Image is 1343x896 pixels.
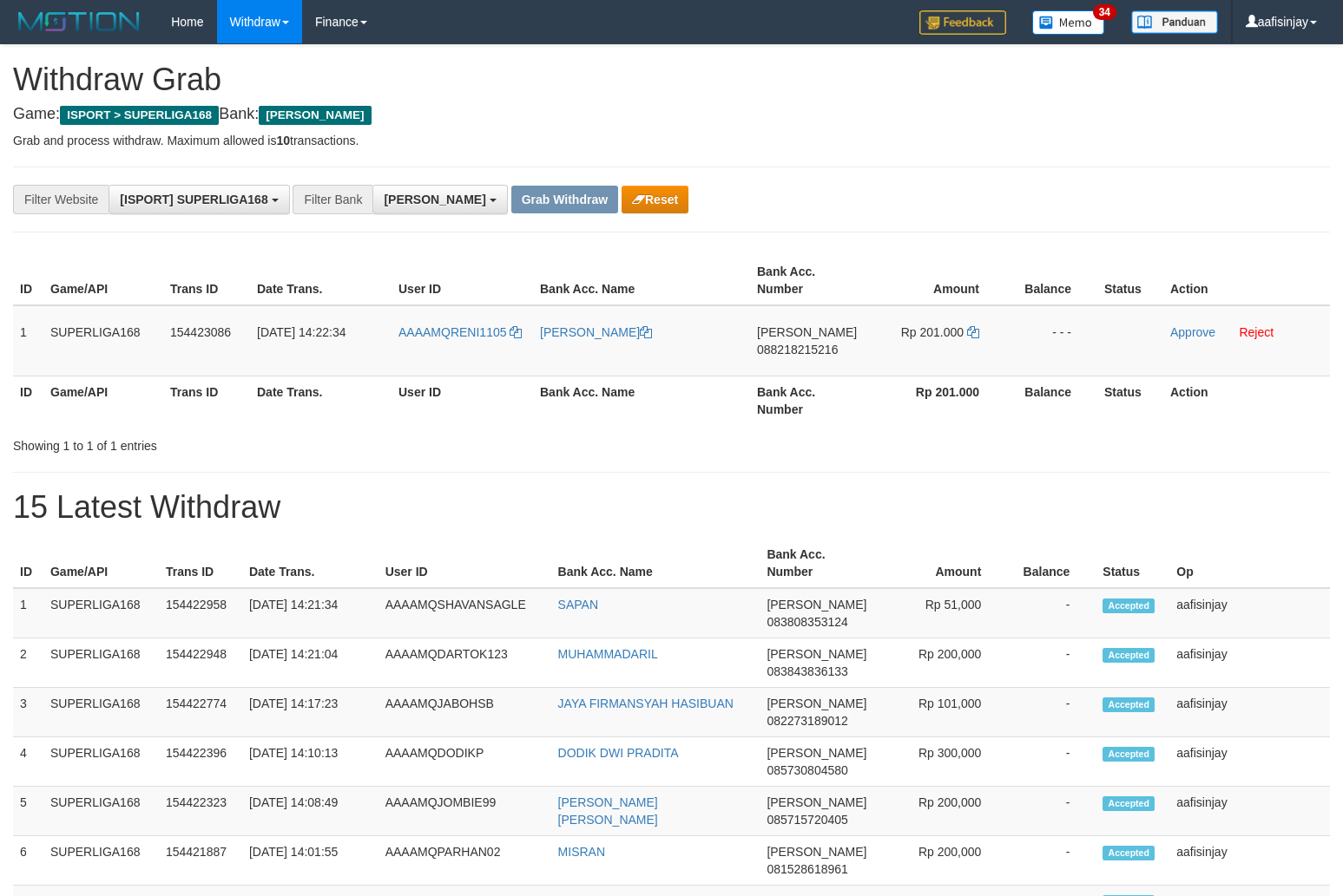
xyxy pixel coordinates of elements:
[1169,737,1330,787] td: aafisinjay
[276,134,290,147] strong: 10
[1007,737,1096,787] td: -
[159,787,242,836] td: 154422323
[558,845,605,859] a: MISRAN
[43,588,159,638] td: SUPERLIGA168
[60,106,219,125] span: ISPORT > SUPERLIGA168
[163,256,250,305] th: Trans ID
[1169,539,1330,588] th: Op
[874,638,1008,688] td: Rp 200,000
[767,862,847,876] span: Copy 081528618961 to clipboard
[622,186,688,213] button: Reset
[379,638,551,688] td: AAAAMQDARTOK123
[874,737,1008,787] td: Rp 300,000
[13,787,43,836] td: 5
[750,376,866,425] th: Bank Acc. Number
[558,598,598,612] a: SAPAN
[259,106,371,125] span: [PERSON_NAME]
[379,737,551,787] td: AAAAMQDODIKP
[919,10,1006,35] img: Feedback.jpg
[1163,376,1330,425] th: Action
[379,539,551,588] th: User ID
[163,376,250,425] th: Trans ID
[257,325,346,339] span: [DATE] 14:22:34
[874,787,1008,836] td: Rp 200,000
[1007,638,1096,688] td: -
[293,185,372,214] div: Filter Bank
[13,430,547,455] div: Showing 1 to 1 of 1 entries
[511,186,618,213] button: Grab Withdraw
[13,256,43,305] th: ID
[242,539,379,588] th: Date Trans.
[767,664,847,678] span: Copy 083843836133 to clipboard
[13,688,43,737] td: 3
[13,106,1330,123] h4: Game: Bank:
[533,256,750,305] th: Bank Acc. Name
[874,539,1008,588] th: Amount
[43,688,159,737] td: SUPERLIGA168
[750,256,866,305] th: Bank Acc. Number
[558,795,658,827] a: [PERSON_NAME] [PERSON_NAME]
[1239,325,1274,339] a: Reject
[874,588,1008,638] td: Rp 51,000
[767,697,866,710] span: [PERSON_NAME]
[242,588,379,638] td: [DATE] 14:21:34
[767,763,847,777] span: Copy 085730804580 to clipboard
[1169,588,1330,638] td: aafisinjay
[767,845,866,859] span: [PERSON_NAME]
[1169,836,1330,886] td: aafisinjay
[372,185,507,214] button: [PERSON_NAME]
[551,539,760,588] th: Bank Acc. Name
[109,185,289,214] button: [ISPORT] SUPERLIGA168
[767,615,847,629] span: Copy 083808353124 to clipboard
[1005,305,1097,376] td: - - -
[1007,539,1096,588] th: Balance
[120,193,267,206] span: [ISPORT] SUPERLIGA168
[242,787,379,836] td: [DATE] 14:08:49
[1103,796,1155,811] span: Accepted
[1007,787,1096,836] td: -
[767,746,866,760] span: [PERSON_NAME]
[242,638,379,688] td: [DATE] 14:21:04
[379,787,551,836] td: AAAAMQJOMBIE99
[866,376,1005,425] th: Rp 201.000
[379,836,551,886] td: AAAAMQPARHAN02
[13,737,43,787] td: 4
[1007,588,1096,638] td: -
[757,343,838,356] span: Copy 088218215216 to clipboard
[398,325,507,339] span: AAAAMQRENI1105
[866,256,1005,305] th: Amount
[159,638,242,688] td: 154422948
[1169,688,1330,737] td: aafisinjay
[379,588,551,638] td: AAAAMQSHAVANSAGLE
[874,836,1008,886] td: Rp 200,000
[13,638,43,688] td: 2
[170,325,231,339] span: 154423086
[1005,256,1097,305] th: Balance
[1169,638,1330,688] td: aafisinjay
[159,539,242,588] th: Trans ID
[13,376,43,425] th: ID
[13,305,43,376] td: 1
[767,714,847,728] span: Copy 082273189012 to clipboard
[43,638,159,688] td: SUPERLIGA168
[1097,256,1163,305] th: Status
[1007,688,1096,737] td: -
[1093,4,1116,20] span: 34
[43,787,159,836] td: SUPERLIGA168
[159,588,242,638] td: 154422958
[1103,846,1155,860] span: Accepted
[13,185,109,214] div: Filter Website
[13,9,145,35] img: MOTION_logo.png
[901,325,964,339] span: Rp 201.000
[43,256,163,305] th: Game/API
[159,737,242,787] td: 154422396
[558,647,658,661] a: MUHAMMADARIL
[13,132,1330,149] p: Grab and process withdraw. Maximum allowed is transactions.
[384,193,485,206] span: [PERSON_NAME]
[1103,697,1155,712] span: Accepted
[1007,836,1096,886] td: -
[1170,325,1215,339] a: Approve
[1169,787,1330,836] td: aafisinjay
[379,688,551,737] td: AAAAMQJABOHSB
[1103,648,1155,663] span: Accepted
